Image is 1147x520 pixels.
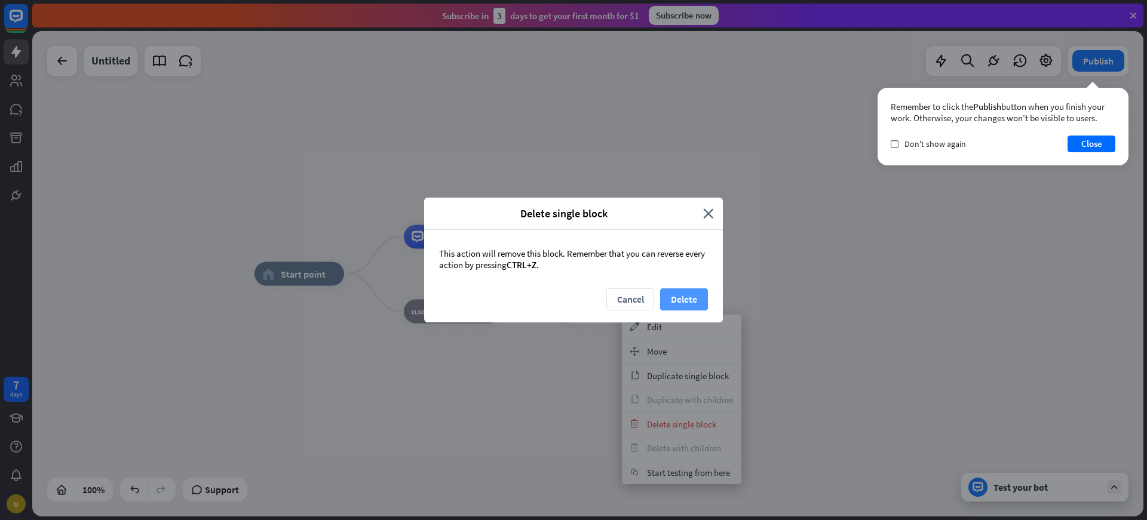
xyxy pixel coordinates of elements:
i: close [703,207,714,220]
button: Delete [660,288,708,310]
span: Don't show again [904,139,966,149]
span: Publish [973,101,1001,112]
div: This action will remove this block. Remember that you can reverse every action by pressing . [424,230,723,288]
div: Remember to click the button when you finish your work. Otherwise, your changes won’t be visible ... [891,101,1115,124]
span: Delete single block [433,207,694,220]
button: Cancel [606,288,654,310]
button: Close [1068,136,1115,152]
span: CTRL+Z [507,259,536,270]
button: Open LiveChat chat widget [10,5,45,41]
